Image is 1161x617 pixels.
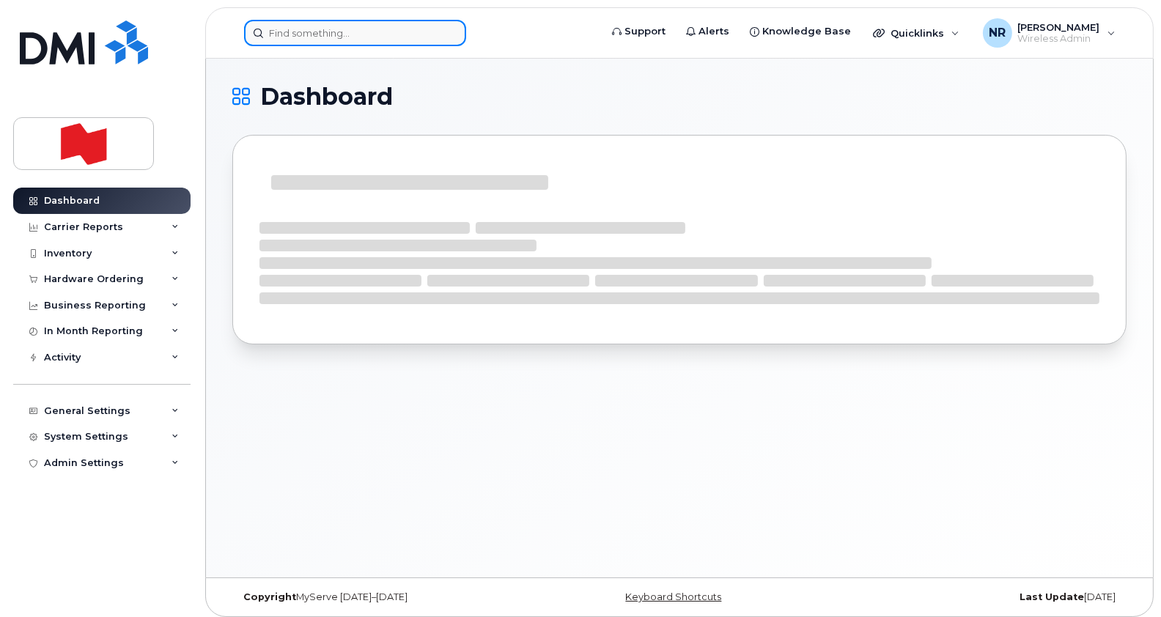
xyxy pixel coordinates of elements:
strong: Last Update [1020,591,1084,602]
span: Dashboard [260,86,393,108]
strong: Copyright [243,591,296,602]
a: Keyboard Shortcuts [625,591,721,602]
div: [DATE] [828,591,1127,603]
div: MyServe [DATE]–[DATE] [232,591,531,603]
